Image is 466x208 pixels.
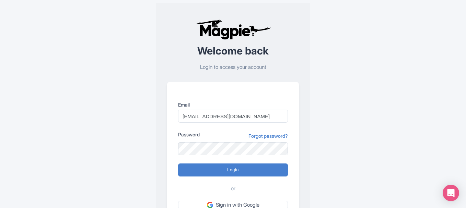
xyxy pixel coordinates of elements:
input: you@example.com [178,110,288,123]
label: Email [178,101,288,108]
img: google.svg [207,202,213,208]
img: logo-ab69f6fb50320c5b225c76a69d11143b.png [195,19,272,40]
h2: Welcome back [167,45,299,57]
a: Forgot password? [248,132,288,139]
input: Login [178,163,288,176]
label: Password [178,131,200,138]
span: or [231,185,235,193]
div: Open Intercom Messenger [443,185,459,201]
p: Login to access your account [167,63,299,71]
